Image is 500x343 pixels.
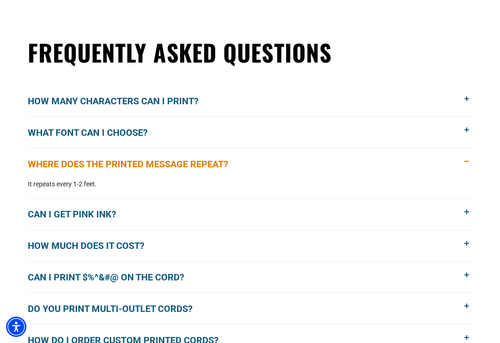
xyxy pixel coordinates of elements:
[28,302,206,316] span: Do you print multi-outlet cords?
[28,126,162,140] span: What font can I choose?
[28,239,158,253] span: How much does it cost?
[28,262,472,293] button: Can I print $%^&#@ on the cord?
[28,207,130,221] span: Can I get pink ink?
[28,199,472,230] button: Can I get pink ink?
[28,179,472,189] p: It repeats every 1-2 feet.
[28,148,472,179] button: Where does the printed message repeat?
[28,94,212,108] span: How many characters can I print?
[28,293,472,324] button: Do you print multi-outlet cords?
[28,86,472,117] button: How many characters can I print?
[28,230,472,261] button: How much does it cost?
[28,117,472,148] button: What font can I choose?
[6,317,26,337] div: Accessibility Menu
[28,270,198,284] span: Can I print $%^&#@ on the cord?
[28,37,472,67] h2: Frequently Asked Questions
[28,157,242,171] span: Where does the printed message repeat?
